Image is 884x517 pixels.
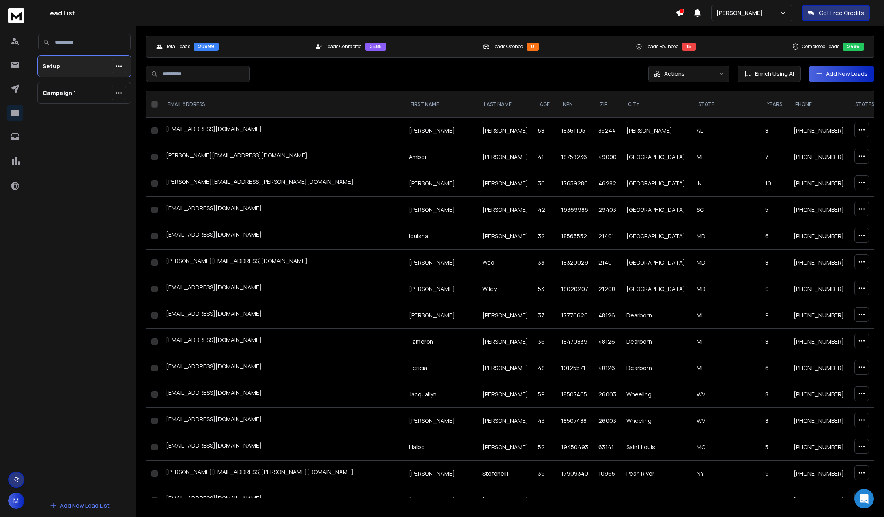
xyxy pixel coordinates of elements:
div: [PERSON_NAME][EMAIL_ADDRESS][DOMAIN_NAME] [166,151,399,163]
td: 18320029 [556,250,594,276]
div: [EMAIL_ADDRESS][DOMAIN_NAME] [166,125,399,136]
div: [PERSON_NAME][EMAIL_ADDRESS][DOMAIN_NAME] [166,257,399,268]
td: 1 [849,223,881,250]
td: [PERSON_NAME] [477,329,533,355]
th: FIRST NAME [404,91,477,118]
td: 48126 [594,329,622,355]
td: [PERSON_NAME] [477,381,533,408]
p: Actions [664,70,685,78]
td: 18020207 [556,276,594,302]
td: 18470839 [556,329,594,355]
p: Setup [43,62,60,70]
td: [PHONE_NUMBER] [789,197,849,223]
a: Add New Leads [815,70,868,78]
th: zip [594,91,622,118]
td: [GEOGRAPHIC_DATA] [622,276,692,302]
td: 8 [760,250,789,276]
td: Dearborn [622,302,692,329]
div: [EMAIL_ADDRESS][DOMAIN_NAME] [166,389,399,400]
td: 1 [849,118,881,144]
div: [EMAIL_ADDRESS][DOMAIN_NAME] [166,442,399,453]
td: 1 [849,461,881,487]
p: Leads Bounced [645,43,679,50]
td: [PHONE_NUMBER] [789,170,849,197]
td: [PHONE_NUMBER] [789,144,849,170]
td: 1 [849,381,881,408]
button: Add New Lead List [43,498,116,514]
td: 18758236 [556,144,594,170]
td: [PERSON_NAME] [404,408,477,434]
td: 1 [849,408,881,434]
td: 52 [533,434,556,461]
td: Iquisha [404,223,477,250]
td: Wiley [477,276,533,302]
td: [PHONE_NUMBER] [789,250,849,276]
td: 63141 [594,434,622,461]
td: 1 [849,144,881,170]
div: [PERSON_NAME][EMAIL_ADDRESS][PERSON_NAME][DOMAIN_NAME] [166,178,399,189]
th: age [533,91,556,118]
td: 1 [849,170,881,197]
td: 36 [533,170,556,197]
td: 1 [849,355,881,381]
td: 31904 [594,487,622,513]
th: EMAIL ADDRESS [161,91,404,118]
div: 20999 [194,43,219,51]
td: 7 [760,144,789,170]
td: 18507465 [556,381,594,408]
td: 10 [760,170,789,197]
div: [EMAIL_ADDRESS][DOMAIN_NAME] [166,230,399,242]
button: Get Free Credits [802,5,870,21]
td: [PHONE_NUMBER] [789,408,849,434]
td: 26003 [594,408,622,434]
td: [GEOGRAPHIC_DATA] [622,170,692,197]
div: 2486 [843,43,864,51]
td: SC [692,197,760,223]
td: [PHONE_NUMBER] [789,461,849,487]
button: Enrich Using AI [738,66,801,82]
td: 17776626 [556,302,594,329]
td: 17659286 [556,170,594,197]
td: MD [692,276,760,302]
span: M [8,493,24,509]
td: 10965 [594,461,622,487]
td: [PERSON_NAME] [477,118,533,144]
p: Completed Leads [802,43,839,50]
td: 21208 [594,276,622,302]
td: [PERSON_NAME] [404,302,477,329]
p: [PERSON_NAME] [716,9,766,17]
td: 46282 [594,170,622,197]
td: [PERSON_NAME] [404,197,477,223]
td: 5 [760,197,789,223]
td: [PERSON_NAME] [477,487,533,513]
td: 17909340 [556,461,594,487]
td: 48126 [594,355,622,381]
td: [PHONE_NUMBER] [789,276,849,302]
td: 18361105 [556,118,594,144]
td: 8 [760,118,789,144]
td: 18507488 [556,408,594,434]
td: 29403 [594,197,622,223]
div: [PERSON_NAME][EMAIL_ADDRESS][PERSON_NAME][DOMAIN_NAME] [166,468,399,479]
button: Add New Leads [809,66,874,82]
td: 9 [760,461,789,487]
td: 42 [533,197,556,223]
td: Woo [477,250,533,276]
td: 1 [849,487,881,513]
td: [PERSON_NAME] [477,197,533,223]
td: Dearborn [622,355,692,381]
td: MI [692,144,760,170]
td: [PERSON_NAME] [622,118,692,144]
td: [PHONE_NUMBER] [789,329,849,355]
div: [EMAIL_ADDRESS][DOMAIN_NAME] [166,204,399,215]
td: MD [692,223,760,250]
p: Leads Contacted [325,43,362,50]
td: [GEOGRAPHIC_DATA] [622,197,692,223]
td: 6 [760,355,789,381]
td: 33 [533,250,556,276]
td: 58 [533,118,556,144]
td: AL [692,118,760,144]
div: [EMAIL_ADDRESS][DOMAIN_NAME] [166,415,399,427]
td: 36 [533,329,556,355]
td: [PERSON_NAME] [477,434,533,461]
